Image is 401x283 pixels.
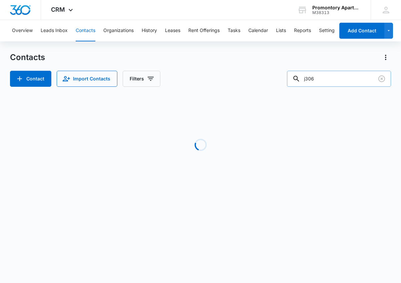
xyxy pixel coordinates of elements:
[276,20,286,41] button: Lists
[339,23,384,39] button: Add Contact
[319,20,337,41] button: Settings
[228,20,240,41] button: Tasks
[188,20,220,41] button: Rent Offerings
[142,20,157,41] button: History
[312,10,361,15] div: account id
[12,20,33,41] button: Overview
[294,20,311,41] button: Reports
[76,20,95,41] button: Contacts
[10,52,45,62] h1: Contacts
[51,6,65,13] span: CRM
[10,71,51,87] button: Add Contact
[103,20,134,41] button: Organizations
[376,73,387,84] button: Clear
[123,71,160,87] button: Filters
[287,71,391,87] input: Search Contacts
[57,71,117,87] button: Import Contacts
[41,20,68,41] button: Leads Inbox
[380,52,391,63] button: Actions
[248,20,268,41] button: Calendar
[165,20,180,41] button: Leases
[312,5,361,10] div: account name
